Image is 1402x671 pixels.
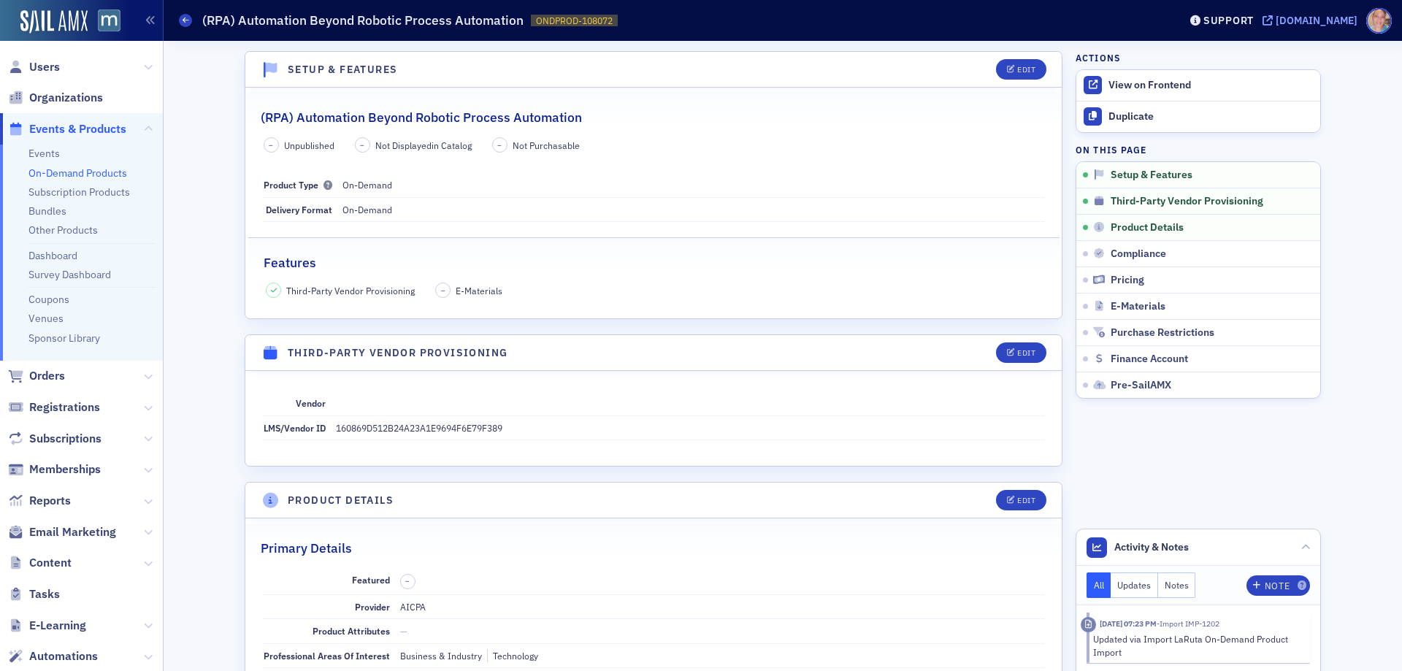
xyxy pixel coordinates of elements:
[29,368,65,384] span: Orders
[261,539,352,558] h2: Primary Details
[266,204,332,215] span: Delivery Format
[1276,14,1357,27] div: [DOMAIN_NAME]
[8,555,72,571] a: Content
[1158,572,1196,598] button: Notes
[28,204,66,218] a: Bundles
[88,9,120,34] a: View Homepage
[996,342,1046,363] button: Edit
[8,493,71,509] a: Reports
[29,59,60,75] span: Users
[264,253,316,272] h2: Features
[456,284,502,297] span: E-Materials
[1087,572,1111,598] button: All
[288,62,397,77] h4: Setup & Features
[1203,14,1254,27] div: Support
[28,268,111,281] a: Survey Dashboard
[336,416,1044,440] dd: 160869D512B24A23A1E9694F6E79F389
[342,179,392,191] span: On-Demand
[441,285,445,296] span: –
[1076,70,1320,101] a: View on Frontend
[996,490,1046,510] button: Edit
[29,90,103,106] span: Organizations
[1111,169,1192,182] span: Setup & Features
[28,331,100,345] a: Sponsor Library
[8,586,60,602] a: Tasks
[202,12,524,29] h1: (RPA) Automation Beyond Robotic Process Automation
[400,649,482,662] div: Business & Industry
[1111,326,1214,340] span: Purchase Restrictions
[1265,582,1290,590] div: Note
[28,249,77,262] a: Dashboard
[400,601,426,613] span: AICPA
[29,431,101,447] span: Subscriptions
[1111,572,1158,598] button: Updates
[1076,101,1320,132] button: Duplicate
[29,121,126,137] span: Events & Products
[8,90,103,106] a: Organizations
[8,648,98,664] a: Automations
[1108,110,1313,123] div: Duplicate
[1263,15,1363,26] button: [DOMAIN_NAME]
[313,625,390,637] span: Product Attributes
[1111,195,1263,208] span: Third-Party Vendor Provisioning
[28,293,69,306] a: Coupons
[1111,353,1188,366] span: Finance Account
[284,139,334,152] span: Unpublished
[288,493,394,508] h4: Product Details
[29,493,71,509] span: Reports
[8,59,60,75] a: Users
[29,586,60,602] span: Tasks
[29,399,100,415] span: Registrations
[375,139,472,152] span: Not Displayed in Catalog
[8,524,116,540] a: Email Marketing
[1246,575,1310,596] button: Note
[342,204,392,215] span: On-Demand
[29,618,86,634] span: E-Learning
[8,618,86,634] a: E-Learning
[355,601,390,613] span: Provider
[288,345,507,361] h4: Third-Party Vendor Provisioning
[261,108,582,127] h2: (RPA) Automation Beyond Robotic Process Automation
[1111,379,1171,392] span: Pre-SailAMX
[1017,349,1035,357] div: Edit
[29,461,101,478] span: Memberships
[1157,618,1219,629] span: Import IMP-1202
[269,140,273,150] span: –
[20,10,88,34] img: SailAMX
[1111,248,1166,261] span: Compliance
[286,284,415,297] span: Third-Party Vendor Provisioning
[29,524,116,540] span: Email Marketing
[29,555,72,571] span: Content
[8,399,100,415] a: Registrations
[1366,8,1392,34] span: Profile
[1017,66,1035,74] div: Edit
[98,9,120,32] img: SailAMX
[29,648,98,664] span: Automations
[1076,143,1321,156] h4: On this page
[1076,51,1121,64] h4: Actions
[1081,617,1096,632] div: Imported Activity
[1114,540,1189,555] span: Activity & Notes
[28,223,98,237] a: Other Products
[1017,496,1035,505] div: Edit
[1100,618,1157,629] time: 3/31/2023 07:23 PM
[8,431,101,447] a: Subscriptions
[28,185,130,199] a: Subscription Products
[400,625,407,637] span: —
[264,179,332,191] span: Product Type
[296,397,326,409] span: Vendor
[28,166,127,180] a: On-Demand Products
[1111,221,1184,234] span: Product Details
[1108,79,1313,92] div: View on Frontend
[497,140,502,150] span: –
[487,649,538,662] div: Technology
[1093,632,1300,659] div: Updated via Import LaRuta On-Demand Product Import
[360,140,364,150] span: –
[405,576,410,586] span: –
[536,15,613,27] span: ONDPROD-108072
[8,461,101,478] a: Memberships
[352,574,390,586] span: Featured
[1111,300,1165,313] span: E-Materials
[28,147,60,160] a: Events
